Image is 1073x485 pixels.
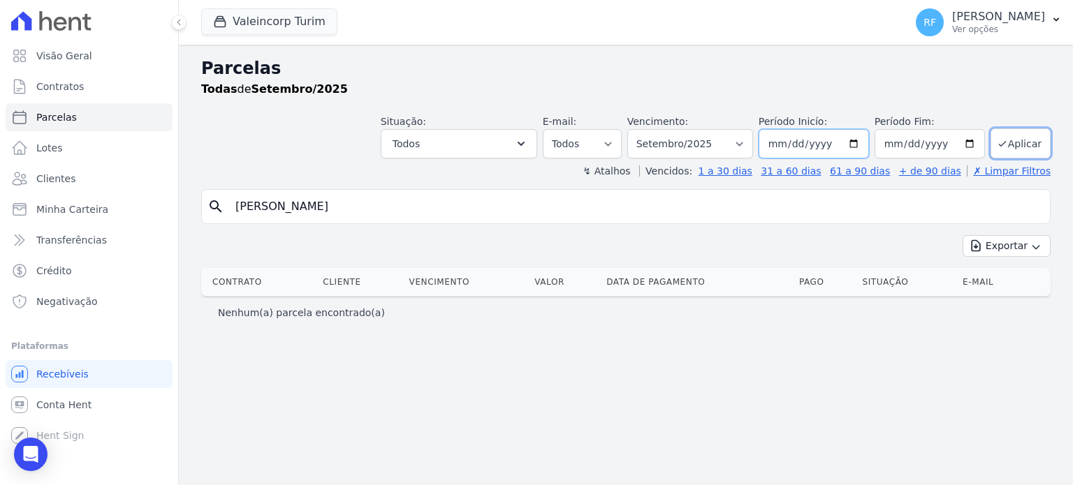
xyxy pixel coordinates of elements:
label: ↯ Atalhos [583,165,630,177]
span: Visão Geral [36,49,92,63]
p: Ver opções [952,24,1045,35]
th: Situação [856,268,957,296]
span: Conta Hent [36,398,92,412]
a: Clientes [6,165,173,193]
a: Crédito [6,257,173,285]
a: 1 a 30 dias [699,165,752,177]
p: de [201,81,348,98]
span: Clientes [36,172,75,186]
div: Plataformas [11,338,167,355]
a: Lotes [6,134,173,162]
label: Período Fim: [875,114,985,129]
label: Situação: [381,116,426,127]
span: Contratos [36,80,84,94]
p: [PERSON_NAME] [952,10,1045,24]
a: Conta Hent [6,391,173,419]
a: + de 90 dias [899,165,961,177]
span: RF [924,17,936,27]
button: Valeincorp Turim [201,8,337,35]
a: Visão Geral [6,42,173,70]
span: Lotes [36,141,63,155]
th: Valor [529,268,601,296]
th: Data de Pagamento [601,268,794,296]
span: Crédito [36,264,72,278]
span: Transferências [36,233,107,247]
strong: Setembro/2025 [251,82,348,96]
h2: Parcelas [201,56,1051,81]
label: Vencimento: [627,116,688,127]
i: search [207,198,224,215]
a: Transferências [6,226,173,254]
label: Período Inicío: [759,116,827,127]
a: Minha Carteira [6,195,173,223]
th: Contrato [201,268,317,296]
span: Recebíveis [36,367,89,381]
a: Parcelas [6,103,173,131]
span: Negativação [36,294,98,308]
th: E-mail [957,268,1031,296]
label: Vencidos: [639,165,692,177]
a: 61 a 90 dias [830,165,890,177]
th: Cliente [317,268,403,296]
a: Negativação [6,288,173,315]
p: Nenhum(a) parcela encontrado(a) [218,306,385,320]
th: Vencimento [404,268,530,296]
span: Parcelas [36,110,77,124]
a: 31 a 60 dias [761,165,821,177]
span: Minha Carteira [36,202,108,216]
input: Buscar por nome do lote ou do cliente [227,193,1044,221]
div: Open Intercom Messenger [14,438,48,471]
span: Todos [393,135,420,152]
button: Exportar [963,235,1051,257]
strong: Todas [201,82,238,96]
button: Todos [381,129,537,158]
button: Aplicar [991,128,1051,158]
th: Pago [794,268,857,296]
a: ✗ Limpar Filtros [967,165,1051,177]
label: E-mail: [543,116,577,127]
button: RF [PERSON_NAME] Ver opções [905,3,1073,42]
a: Recebíveis [6,360,173,388]
a: Contratos [6,73,173,100]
